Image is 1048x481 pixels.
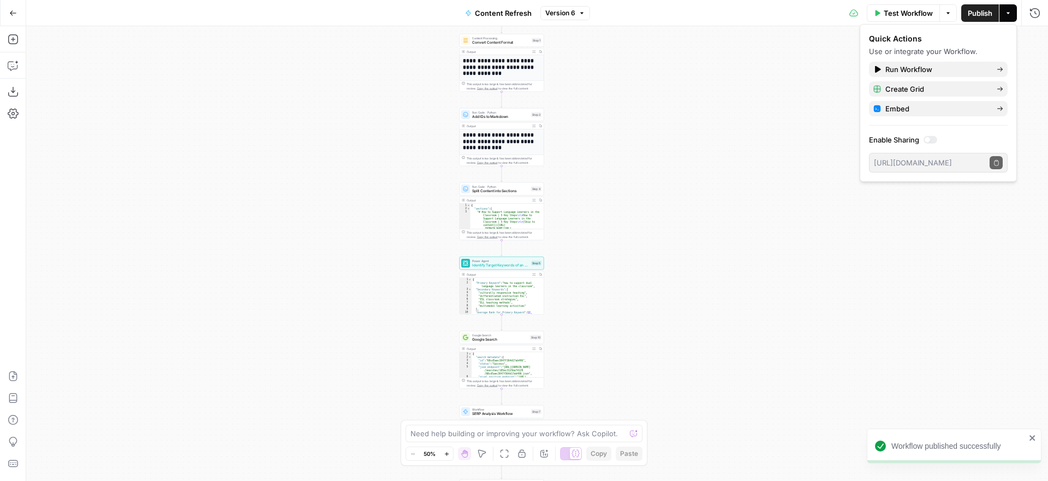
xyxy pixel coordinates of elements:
[477,235,498,239] span: Copy the output
[460,359,472,362] div: 3
[472,188,529,194] span: Split Content into Sections
[545,8,575,18] span: Version 6
[472,263,529,268] span: Identify Target Keywords of an Article
[501,389,503,405] g: Edge from step_10 to step_7
[472,333,528,337] span: Google Search
[460,311,472,314] div: 10
[467,272,529,277] div: Output
[467,124,529,128] div: Output
[472,337,528,342] span: Google Search
[460,257,544,314] div: Power AgentIdentify Target Keywords of an ArticleStep 5Output{ "Primary Keyword":"how to support ...
[460,182,544,240] div: Run Code · PythonSplit Content into SectionsStep 4Output{ "sections":[ "# How to Support Language...
[468,355,472,359] span: Toggle code folding, rows 2 through 10
[531,187,542,192] div: Step 4
[472,114,529,120] span: Add IDs to Markdown
[885,84,988,94] span: Create Grid
[424,449,436,458] span: 50%
[472,185,529,189] span: Run Code · Python
[616,447,642,461] button: Paste
[472,411,529,417] span: SERP Analysis Workflow
[477,87,498,90] span: Copy the output
[531,409,541,414] div: Step 7
[460,301,472,304] div: 7
[475,8,532,19] span: Content Refresh
[961,4,999,22] button: Publish
[867,4,939,22] button: Test Workflow
[467,198,529,203] div: Output
[1029,434,1037,442] button: close
[540,6,590,20] button: Version 6
[467,204,471,207] span: Toggle code folding, rows 1 through 5
[460,314,472,340] div: 11
[467,50,529,54] div: Output
[468,352,472,355] span: Toggle code folding, rows 1 through 11
[467,379,541,388] div: This output is too large & has been abbreviated for review. to view the full content.
[531,261,541,266] div: Step 5
[501,17,503,33] g: Edge from step_2 to step_1
[460,352,472,355] div: 1
[460,362,472,365] div: 4
[460,355,472,359] div: 2
[460,207,471,210] div: 2
[885,103,988,114] span: Embed
[884,8,933,19] span: Test Workflow
[531,112,541,117] div: Step 3
[460,291,472,294] div: 4
[460,278,472,281] div: 1
[460,288,472,291] div: 3
[460,365,472,375] div: 5
[501,240,503,256] g: Edge from step_4 to step_5
[586,447,611,461] button: Copy
[477,161,498,164] span: Copy the output
[460,298,472,301] div: 6
[467,207,471,210] span: Toggle code folding, rows 2 through 4
[460,375,472,388] div: 6
[468,278,472,281] span: Toggle code folding, rows 1 through 12
[501,166,503,182] g: Edge from step_3 to step_4
[869,33,1008,44] div: Quick Actions
[460,331,544,389] div: Google SearchGoogle SearchStep 10Output{ "search_metadata":{ "id":"68cd5aec3047f364d17ab496", "st...
[467,347,529,351] div: Output
[460,204,471,207] div: 1
[477,384,498,387] span: Copy the output
[472,36,529,40] span: Content Processing
[501,314,503,330] g: Edge from step_5 to step_10
[501,463,503,479] g: Edge from step_7 to step_8
[472,40,529,45] span: Convert Content Format
[463,38,468,43] img: o3r9yhbrn24ooq0tey3lueqptmfj
[885,64,988,75] span: Run Workflow
[467,230,541,239] div: This output is too large & has been abbreviated for review. to view the full content.
[532,38,541,43] div: Step 1
[968,8,992,19] span: Publish
[460,307,472,311] div: 9
[458,4,538,22] button: Content Refresh
[869,47,978,56] span: Use or integrate your Workflow.
[620,449,638,459] span: Paste
[891,441,1026,452] div: Workflow published successfully
[460,405,544,463] div: WorkflowSERP Analysis WorkflowStep 7Output{ "Research Data":[ { "rank":1, "link":"[URL][DOMAIN_NA...
[472,110,529,115] span: Run Code · Python
[472,407,529,412] span: Workflow
[530,335,541,340] div: Step 10
[472,259,529,263] span: Power Agent
[467,156,541,165] div: This output is too large & has been abbreviated for review. to view the full content.
[501,92,503,108] g: Edge from step_1 to step_3
[460,281,472,288] div: 2
[460,294,472,298] div: 5
[460,304,472,307] div: 8
[591,449,607,459] span: Copy
[869,134,1008,145] label: Enable Sharing
[467,82,541,91] div: This output is too large & has been abbreviated for review. to view the full content.
[468,288,472,291] span: Toggle code folding, rows 3 through 9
